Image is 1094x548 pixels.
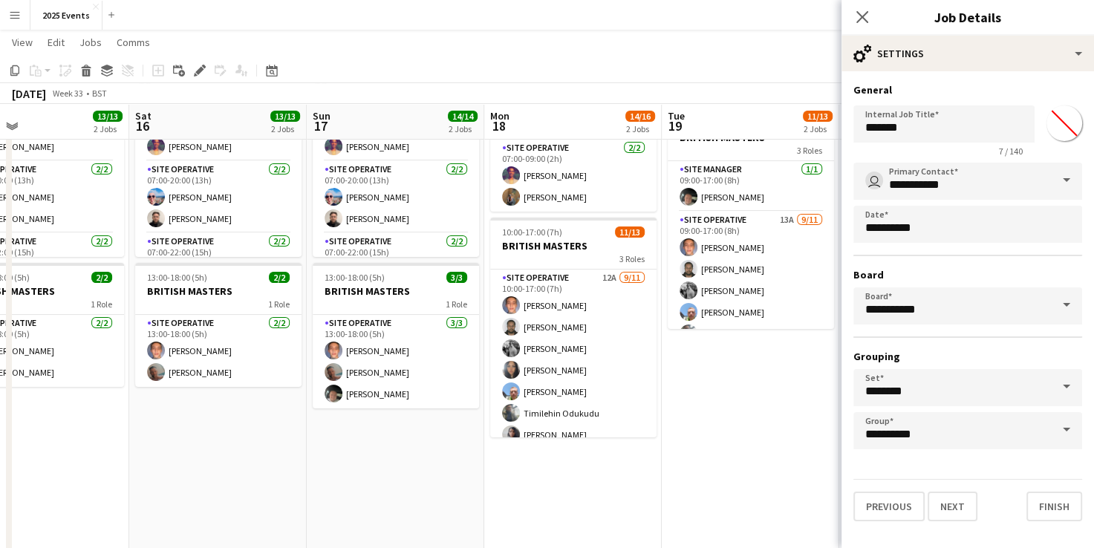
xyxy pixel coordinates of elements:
h3: Job Details [841,7,1094,27]
app-card-role: Site Operative2/207:00-09:00 (2h)[PERSON_NAME][PERSON_NAME] [490,140,657,212]
span: 17 [310,117,331,134]
span: View [12,36,33,49]
span: 13/13 [93,111,123,122]
span: 16 [133,117,152,134]
h3: Grouping [853,350,1082,363]
div: [DATE] [12,86,46,101]
button: Next [928,492,977,521]
h3: Board [853,268,1082,281]
app-card-role: Site Operative2/207:00-22:00 (15h) [135,233,302,305]
span: Sun [313,109,331,123]
a: Jobs [74,33,108,52]
div: 2 Jobs [449,123,477,134]
span: 14/16 [625,111,655,122]
span: 3/3 [446,272,467,283]
div: 2 Jobs [271,123,299,134]
app-card-role: Site Operative2/207:00-20:00 (13h)[PERSON_NAME][PERSON_NAME] [313,161,479,233]
span: Edit [48,36,65,49]
a: Edit [42,33,71,52]
app-job-card: 06:00-01:00 (19h) (Mon)11/11We out here festival WOH6 RolesSite Operative2/206:00-22:00 (16h)[PER... [313,37,479,257]
h3: BRITISH MASTERS [135,284,302,298]
app-card-role: Site Operative2/207:00-22:00 (15h) [313,233,479,305]
span: Jobs [79,36,102,49]
span: Comms [117,36,150,49]
span: 13:00-18:00 (5h) [147,272,207,283]
app-card-role: Site Operative2/207:00-20:00 (13h)[PERSON_NAME][PERSON_NAME] [135,161,302,233]
span: 3 Roles [797,145,822,156]
a: Comms [111,33,156,52]
span: 13/13 [270,111,300,122]
span: Mon [490,109,509,123]
span: 3 Roles [619,253,645,264]
span: 14/14 [448,111,478,122]
span: 2/2 [91,272,112,283]
span: 7 / 140 [987,146,1035,157]
app-job-card: 06:00-01:00 (19h) (Sun)11/11We out here festival We out here6 RolesSite Operative2/206:00-22:00 (... [135,37,302,257]
span: 1 Role [268,299,290,310]
button: Previous [853,492,925,521]
span: Tue [668,109,685,123]
app-job-card: 13:00-18:00 (5h)3/3BRITISH MASTERS1 RoleSite Operative3/313:00-18:00 (5h)[PERSON_NAME][PERSON_NAM... [313,263,479,408]
span: 11/13 [803,111,833,122]
button: Finish [1026,492,1082,521]
div: Settings [841,36,1094,71]
span: Sat [135,109,152,123]
app-card-role: Site Operative12A9/1110:00-17:00 (7h)[PERSON_NAME][PERSON_NAME][PERSON_NAME][PERSON_NAME][PERSON_... [490,270,657,535]
span: Week 33 [49,88,86,99]
span: 11/13 [615,226,645,238]
div: 2 Jobs [626,123,654,134]
h3: General [853,83,1082,97]
span: 19 [665,117,685,134]
h3: BRITISH MASTERS [313,284,479,298]
app-card-role: Site Operative3/313:00-18:00 (5h)[PERSON_NAME][PERSON_NAME][PERSON_NAME] [313,315,479,408]
app-job-card: 09:00-17:00 (8h)11/13BRITISH MASTERS3 RolesSite Manager1/109:00-17:00 (8h)[PERSON_NAME]Site Opera... [668,109,834,329]
app-job-card: 13:00-18:00 (5h)2/2BRITISH MASTERS1 RoleSite Operative2/213:00-18:00 (5h)[PERSON_NAME][PERSON_NAME] [135,263,302,387]
app-job-card: 10:00-17:00 (7h)11/13BRITISH MASTERS3 RolesSite Manager1/110:00-17:00 (7h)[PERSON_NAME]Site Opera... [490,218,657,437]
span: 10:00-17:00 (7h) [502,226,562,238]
div: 2 Jobs [804,123,832,134]
app-card-role: Site Operative2/213:00-18:00 (5h)[PERSON_NAME][PERSON_NAME] [135,315,302,387]
span: 1 Role [446,299,467,310]
span: 13:00-18:00 (5h) [325,272,385,283]
button: 2025 Events [30,1,102,30]
app-card-role: Site Manager1/109:00-17:00 (8h)[PERSON_NAME] [668,161,834,212]
span: 2/2 [269,272,290,283]
div: 2 Jobs [94,123,122,134]
span: 18 [488,117,509,134]
div: BST [92,88,107,99]
h3: BRITISH MASTERS [490,239,657,252]
a: View [6,33,39,52]
app-card-role: Site Operative13A9/1109:00-17:00 (8h)[PERSON_NAME][PERSON_NAME][PERSON_NAME][PERSON_NAME]Timilehi... [668,212,834,477]
span: 1 Role [91,299,112,310]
